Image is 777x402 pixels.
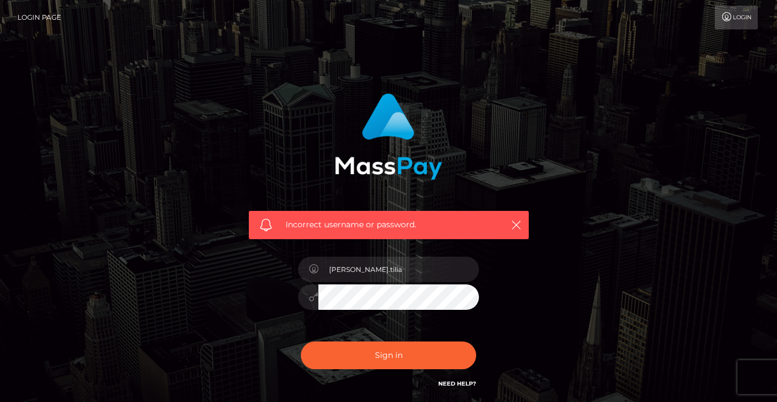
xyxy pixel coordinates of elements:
[301,342,476,369] button: Sign in
[286,219,492,231] span: Incorrect username or password.
[18,6,61,29] a: Login Page
[438,380,476,387] a: Need Help?
[335,93,442,180] img: MassPay Login
[318,257,479,282] input: Username...
[715,6,758,29] a: Login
